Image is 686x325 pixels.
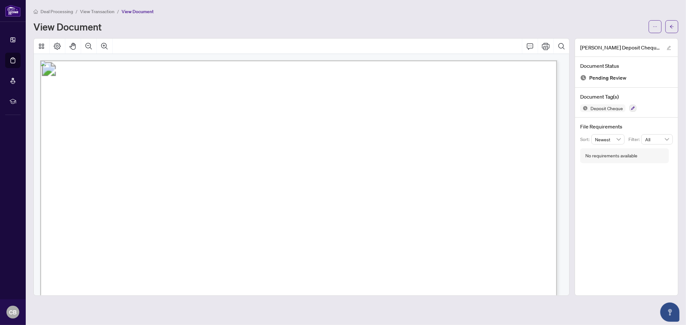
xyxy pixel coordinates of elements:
h4: Document Tag(s) [580,93,673,101]
img: Document Status [580,75,587,81]
span: Deal Processing [41,9,73,14]
button: Open asap [660,303,680,322]
span: View Document [122,9,154,14]
span: [PERSON_NAME] Deposit Cheque.jpg [580,44,661,51]
span: arrow-left [670,24,674,29]
img: logo [5,5,21,17]
span: Pending Review [589,74,627,82]
div: No requirements available [585,152,637,159]
span: All [645,135,669,144]
p: Filter: [628,136,641,143]
span: Newest [595,135,621,144]
h1: View Document [33,22,102,32]
li: / [76,8,78,15]
span: Deposit Cheque [588,106,626,110]
h4: Document Status [580,62,673,70]
span: CB [9,308,17,317]
li: / [117,8,119,15]
span: home [33,9,38,14]
h4: File Requirements [580,123,673,130]
span: ellipsis [653,24,657,29]
span: edit [667,46,671,50]
img: Status Icon [580,104,588,112]
span: View Transaction [80,9,114,14]
p: Sort: [580,136,591,143]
